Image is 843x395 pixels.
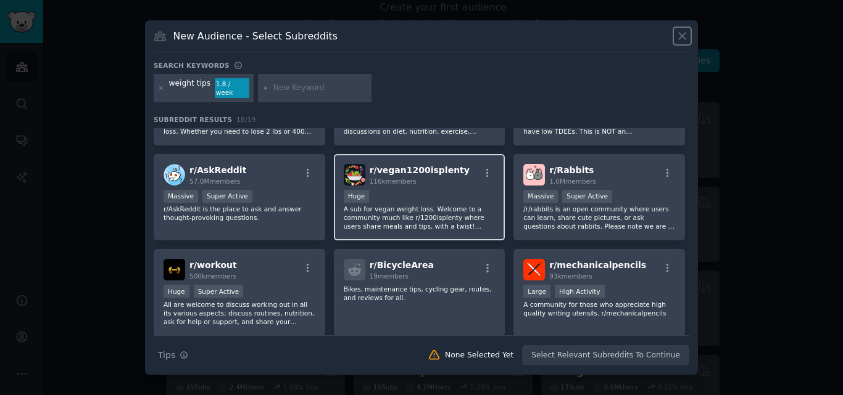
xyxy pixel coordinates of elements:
img: AskReddit [164,164,185,185]
p: /r/rabbits is an open community where users can learn, share cute pictures, or ask questions abou... [523,205,675,230]
span: r/ workout [189,260,237,270]
img: vegan1200isplenty [344,164,365,185]
img: mechanicalpencils [523,259,545,280]
p: Bikes, maintenance tips, cycling gear, routes, and reviews for all. [344,285,496,302]
input: New Keyword [273,83,367,94]
span: 18 / 19 [236,116,256,123]
span: Subreddit Results [154,115,232,124]
div: Large [523,285,550,298]
span: 500k members [189,272,236,280]
img: Rabbits [523,164,545,185]
span: r/ vegan1200isplenty [370,165,470,175]
div: Massive [523,190,558,203]
div: None Selected Yet [445,350,513,361]
img: workout [164,259,185,280]
span: r/ BicycleArea [370,260,434,270]
p: A community for those who appreciate high quality writing utensils. r/mechanicalpencils [523,300,675,317]
div: High Activity [555,285,605,298]
div: 1.8 / week [215,78,249,98]
div: Huge [164,285,189,298]
span: 57.0M members [189,177,240,185]
span: 93k members [549,272,592,280]
p: A sub for vegan weight loss. Welcome to a community much like r/1200isplenty where users share me... [344,205,496,230]
div: Huge [344,190,370,203]
h3: Search keywords [154,61,230,70]
div: weight tips [169,78,211,98]
div: Massive [164,190,198,203]
div: Super Active [194,285,244,298]
div: Super Active [562,190,612,203]
span: 19 members [370,272,409,280]
p: All are welcome to discuss working out in all its various aspects; discuss routines, nutrition, a... [164,300,315,326]
span: Tips [158,349,175,362]
button: Tips [154,344,193,366]
div: Super Active [202,190,252,203]
p: r/AskReddit is the place to ask and answer thought-provoking questions. [164,205,315,222]
h3: New Audience - Select Subreddits [173,30,338,43]
span: 1.0M members [549,177,596,185]
span: r/ mechanicalpencils [549,260,646,270]
span: r/ Rabbits [549,165,594,175]
span: 116k members [370,177,417,185]
span: r/ AskReddit [189,165,246,175]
